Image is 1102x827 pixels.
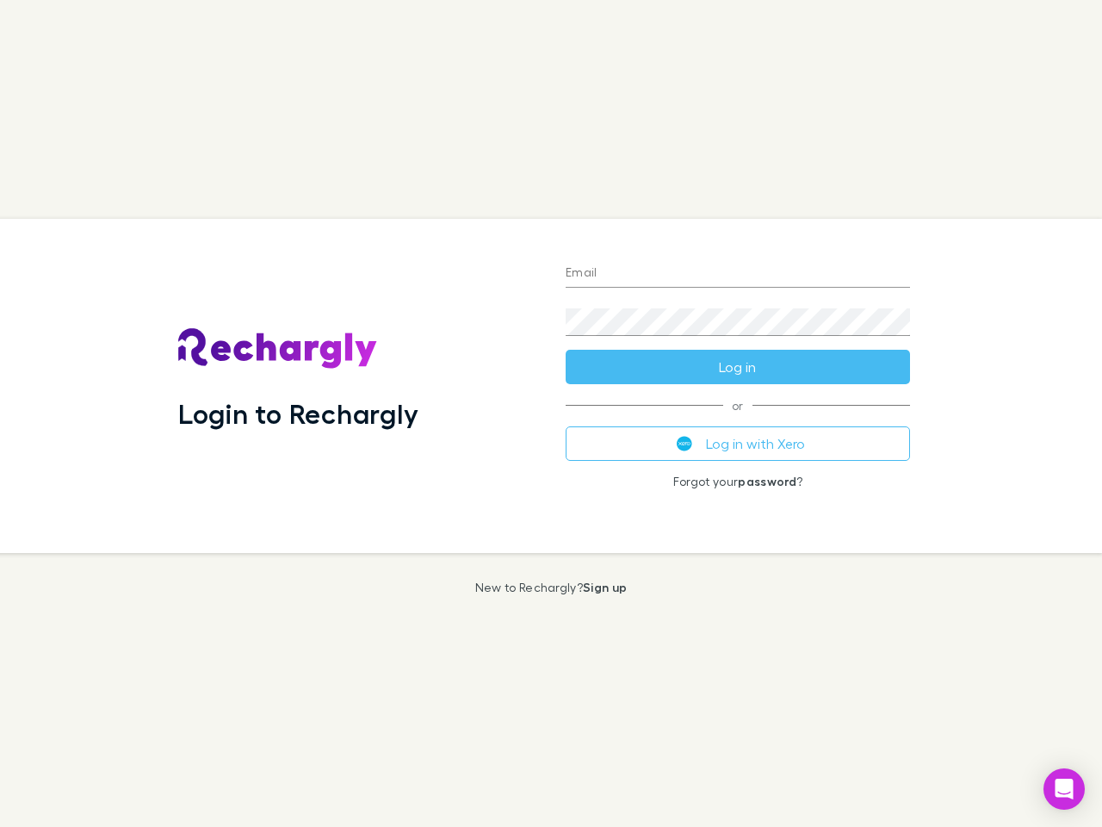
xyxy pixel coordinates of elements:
button: Log in [566,350,910,384]
button: Log in with Xero [566,426,910,461]
h1: Login to Rechargly [178,397,418,430]
span: or [566,405,910,406]
div: Open Intercom Messenger [1043,768,1085,810]
img: Xero's logo [677,436,692,451]
p: New to Rechargly? [475,581,628,594]
img: Rechargly's Logo [178,328,378,370]
a: password [738,474,796,488]
a: Sign up [583,580,627,594]
p: Forgot your ? [566,475,910,488]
